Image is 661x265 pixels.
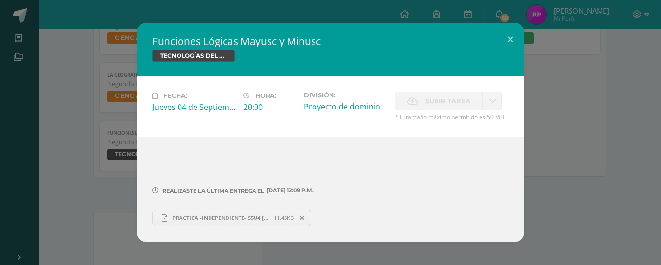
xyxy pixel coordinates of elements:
[274,214,294,221] span: 11.43KB
[496,23,524,56] button: Close (Esc)
[294,213,311,223] span: Remover entrega
[152,210,311,226] a: PRACTICA -INDEPENDIENTE- S5U4 [PERSON_NAME].xlsx 11.43KB
[483,92,502,110] a: La fecha de entrega ha expirado
[395,92,483,110] label: La fecha de entrega ha expirado
[152,50,235,62] span: TECNOLOGÍAS DEL APRENDIZAJE Y LA COMUNICACIÓN
[395,113,509,121] span: * El tamaño máximo permitido es 50 MB
[163,187,264,194] span: Realizaste la última entrega el
[264,190,314,191] span: [DATE] 12:09 p.m.
[164,92,187,99] span: Fecha:
[243,102,296,112] div: 20:00
[304,92,387,99] label: División:
[304,101,387,112] div: Proyecto de dominio
[152,102,236,112] div: Jueves 04 de Septiembre
[167,214,274,221] span: PRACTICA -INDEPENDIENTE- S5U4 [PERSON_NAME].xlsx
[152,34,509,48] h2: Funciones Lógicas Mayusc y Minusc
[255,92,276,99] span: Hora:
[425,92,470,110] span: Subir tarea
